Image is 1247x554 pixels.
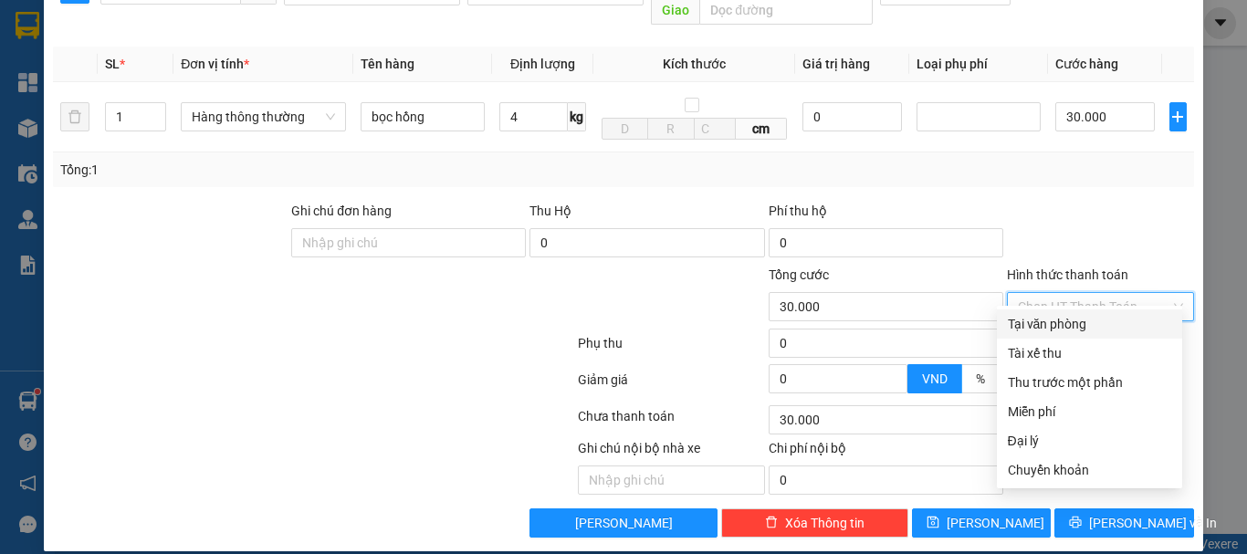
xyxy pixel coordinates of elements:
[529,508,717,538] button: [PERSON_NAME]
[1008,460,1171,480] div: Chuyển khoản
[217,77,336,90] strong: Hotline : 0889 23 23 23
[1008,431,1171,451] div: Đại lý
[602,118,648,140] input: D
[721,508,908,538] button: deleteXóa Thông tin
[769,201,1003,228] div: Phí thu hộ
[1170,110,1186,124] span: plus
[922,371,948,386] span: VND
[576,333,767,365] div: Phụ thu
[575,513,673,533] span: [PERSON_NAME]
[361,57,414,71] span: Tên hàng
[1008,402,1171,422] div: Miễn phí
[1069,516,1082,530] span: printer
[1008,372,1171,392] div: Thu trước một phần
[1089,513,1217,533] span: [PERSON_NAME] và In
[909,47,1048,82] th: Loại phụ phí
[60,160,483,180] div: Tổng: 1
[802,57,870,71] span: Giá trị hàng
[1008,314,1171,334] div: Tại văn phòng
[802,102,902,131] input: 0
[769,267,829,282] span: Tổng cước
[576,406,767,438] div: Chưa thanh toán
[576,370,767,402] div: Giảm giá
[736,118,788,140] span: cm
[912,508,1052,538] button: save[PERSON_NAME]
[195,97,238,110] span: Website
[1007,267,1128,282] label: Hình thức thanh toán
[1169,102,1187,131] button: plus
[647,118,694,140] input: R
[152,31,401,50] strong: CÔNG TY TNHH VĨNH QUANG
[1054,508,1194,538] button: printer[PERSON_NAME] và In
[105,57,120,71] span: SL
[765,516,778,530] span: delete
[291,228,526,257] input: Ghi chú đơn hàng
[291,204,392,218] label: Ghi chú đơn hàng
[1055,57,1118,71] span: Cước hàng
[927,516,939,530] span: save
[195,94,357,111] strong: : [DOMAIN_NAME]
[947,513,1044,533] span: [PERSON_NAME]
[1008,343,1171,363] div: Tài xế thu
[23,28,109,114] img: logo
[578,438,765,465] div: Ghi chú nội bộ nhà xe
[578,465,765,495] input: Nhập ghi chú
[785,513,865,533] span: Xóa Thông tin
[60,102,89,131] button: delete
[510,57,575,71] span: Định lượng
[529,204,571,218] span: Thu Hộ
[361,102,485,131] input: VD: Bàn, Ghế
[203,54,351,73] strong: PHIẾU GỬI HÀNG
[181,57,249,71] span: Đơn vị tính
[976,371,985,386] span: %
[769,438,1003,465] div: Chi phí nội bộ
[568,102,586,131] span: kg
[192,103,335,131] span: Hàng thông thường
[663,57,726,71] span: Kích thước
[694,118,736,140] input: C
